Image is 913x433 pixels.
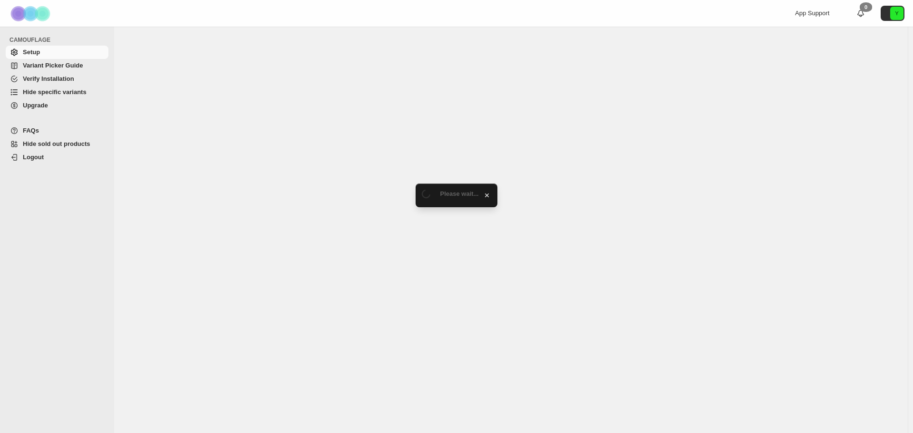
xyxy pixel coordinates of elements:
a: Upgrade [6,99,108,112]
img: Camouflage [8,0,55,27]
a: Hide sold out products [6,137,108,151]
button: Avatar with initials Y [881,6,904,21]
span: Logout [23,154,44,161]
span: Verify Installation [23,75,74,82]
a: FAQs [6,124,108,137]
div: 0 [860,2,872,12]
a: Verify Installation [6,72,108,86]
span: Hide sold out products [23,140,90,147]
span: Variant Picker Guide [23,62,83,69]
span: Setup [23,48,40,56]
span: Avatar with initials Y [890,7,903,20]
span: Please wait... [440,190,479,197]
span: App Support [795,10,829,17]
span: FAQs [23,127,39,134]
span: Upgrade [23,102,48,109]
a: Logout [6,151,108,164]
span: CAMOUFLAGE [10,36,109,44]
a: Hide specific variants [6,86,108,99]
a: 0 [856,9,865,18]
span: Hide specific variants [23,88,87,96]
a: Setup [6,46,108,59]
a: Variant Picker Guide [6,59,108,72]
text: Y [895,10,899,16]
